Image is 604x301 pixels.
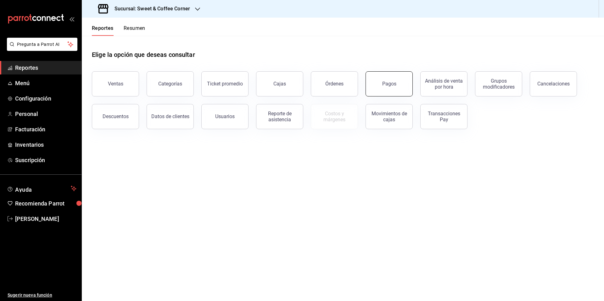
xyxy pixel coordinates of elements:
[207,81,243,87] div: Ticket promedio
[325,81,344,87] div: Órdenes
[424,111,463,123] div: Transacciones Pay
[92,25,145,36] div: navigation tabs
[382,81,396,87] div: Pagos
[537,81,570,87] div: Cancelaciones
[7,38,77,51] button: Pregunta a Parrot AI
[15,110,76,118] span: Personal
[475,71,522,96] button: Grupos modificadores
[92,104,139,129] button: Descuentos
[151,113,189,119] div: Datos de clientes
[124,25,145,36] button: Resumen
[108,81,123,87] div: Ventas
[15,215,76,223] span: [PERSON_NAME]
[311,71,358,96] button: Órdenes
[147,104,194,129] button: Datos de clientes
[366,71,413,96] button: Pagos
[158,81,182,87] div: Categorías
[92,50,195,59] h1: Elige la opción que deseas consultar
[311,104,358,129] button: Contrata inventarios para ver este reporte
[256,71,303,96] button: Cajas
[15,199,76,208] span: Recomienda Parrot
[260,111,299,123] div: Reporte de asistencia
[92,71,139,96] button: Ventas
[370,111,409,123] div: Movimientos de cajas
[15,140,76,149] span: Inventarios
[273,81,286,87] div: Cajas
[215,113,235,119] div: Usuarios
[201,71,249,96] button: Ticket promedio
[420,71,467,96] button: Análisis de venta por hora
[479,78,518,90] div: Grupos modificadores
[15,156,76,164] span: Suscripción
[8,292,76,298] span: Sugerir nueva función
[420,104,467,129] button: Transacciones Pay
[15,94,76,103] span: Configuración
[366,104,413,129] button: Movimientos de cajas
[109,5,190,13] h3: Sucursal: Sweet & Coffee Corner
[424,78,463,90] div: Análisis de venta por hora
[4,46,77,52] a: Pregunta a Parrot AI
[17,41,68,48] span: Pregunta a Parrot AI
[15,79,76,87] span: Menú
[103,113,129,119] div: Descuentos
[201,104,249,129] button: Usuarios
[315,111,354,123] div: Costos y márgenes
[15,125,76,134] span: Facturación
[147,71,194,96] button: Categorías
[15,185,68,192] span: Ayuda
[15,63,76,72] span: Reportes
[92,25,114,36] button: Reportes
[256,104,303,129] button: Reporte de asistencia
[69,16,74,21] button: open_drawer_menu
[530,71,577,96] button: Cancelaciones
